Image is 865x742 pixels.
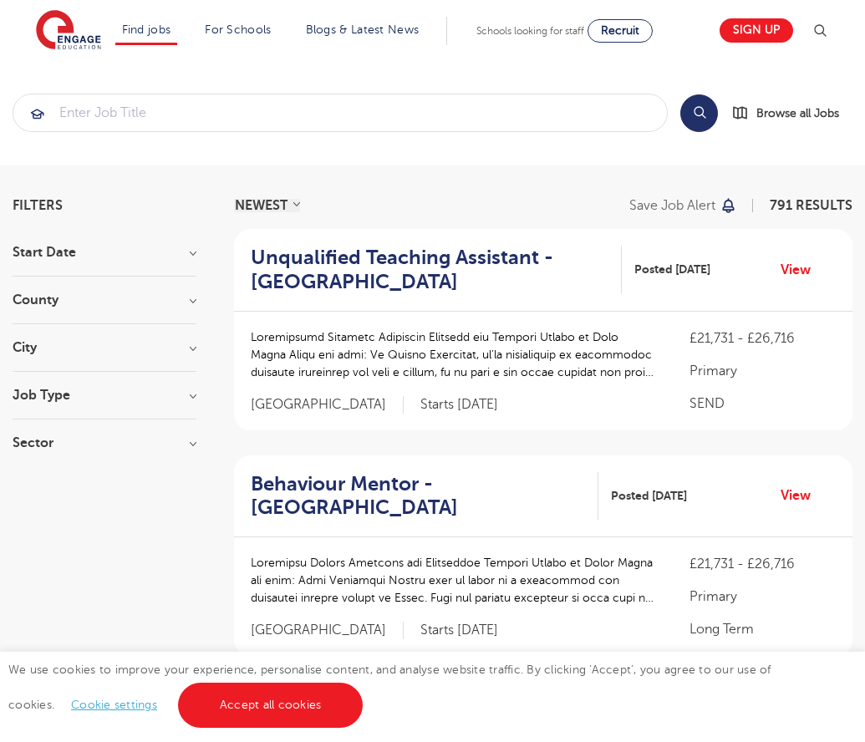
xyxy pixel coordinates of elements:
[781,259,823,281] a: View
[251,246,622,294] a: Unqualified Teaching Assistant - [GEOGRAPHIC_DATA]
[770,198,852,213] span: 791 RESULTS
[251,472,598,521] a: Behaviour Mentor - [GEOGRAPHIC_DATA]
[251,472,585,521] h2: Behaviour Mentor - [GEOGRAPHIC_DATA]
[13,94,668,132] div: Submit
[689,619,836,639] p: Long Term
[689,328,836,348] p: £21,731 - £26,716
[689,394,836,414] p: SEND
[13,94,667,131] input: Submit
[420,396,498,414] p: Starts [DATE]
[13,389,196,402] h3: Job Type
[13,341,196,354] h3: City
[611,487,687,505] span: Posted [DATE]
[420,622,498,639] p: Starts [DATE]
[634,261,710,278] span: Posted [DATE]
[689,361,836,381] p: Primary
[122,23,171,36] a: Find jobs
[13,293,196,307] h3: County
[588,19,653,43] a: Recruit
[178,683,364,728] a: Accept all cookies
[629,199,715,212] p: Save job alert
[251,328,656,381] p: Loremipsumd Sitametc Adipiscin Elitsedd eiu Tempori Utlabo et Dolo Magna Aliqu eni admi: Ve Quisn...
[601,24,639,37] span: Recruit
[476,25,584,37] span: Schools looking for staff
[720,18,793,43] a: Sign up
[8,663,771,711] span: We use cookies to improve your experience, personalise content, and analyse website traffic. By c...
[36,10,101,52] img: Engage Education
[629,199,737,212] button: Save job alert
[680,94,718,132] button: Search
[13,246,196,259] h3: Start Date
[13,436,196,450] h3: Sector
[689,587,836,607] p: Primary
[731,104,852,123] a: Browse all Jobs
[251,622,404,639] span: [GEOGRAPHIC_DATA]
[781,485,823,506] a: View
[13,199,63,212] span: Filters
[251,246,608,294] h2: Unqualified Teaching Assistant - [GEOGRAPHIC_DATA]
[306,23,420,36] a: Blogs & Latest News
[756,104,839,123] span: Browse all Jobs
[205,23,271,36] a: For Schools
[251,554,656,607] p: Loremipsu Dolors Ametcons adi Elitseddoe Tempori Utlabo et Dolor Magna ali enim: Admi Veniamqui N...
[689,554,836,574] p: £21,731 - £26,716
[71,699,157,711] a: Cookie settings
[251,396,404,414] span: [GEOGRAPHIC_DATA]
